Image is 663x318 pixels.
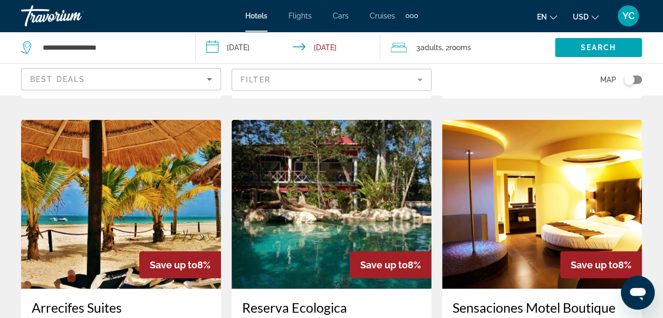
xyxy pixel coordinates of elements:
span: Best Deals [30,75,85,83]
button: Extra navigation items [406,7,418,24]
button: Toggle map [616,75,642,85]
img: Hotel image [442,120,642,289]
iframe: Button to launch messaging window [621,276,655,310]
span: Save up to [150,259,197,270]
img: Hotel image [232,120,431,289]
button: Check-in date: Sep 8, 2026 Check-out date: Sep 13, 2026 [196,32,381,63]
mat-select: Sort by [30,73,212,86]
button: User Menu [614,5,642,27]
span: en [537,13,547,21]
a: Flights [289,12,312,20]
a: Arrecifes Suites [32,300,210,315]
span: rooms [449,43,471,52]
span: Search [581,43,617,52]
a: Travorium [21,2,127,30]
a: Cruises [370,12,395,20]
button: Change language [537,9,557,24]
span: , 2 [442,40,471,55]
span: USD [573,13,589,21]
img: Hotel image [21,120,221,289]
span: Map [600,72,616,87]
button: Search [555,38,642,57]
a: Hotels [245,12,267,20]
span: Save up to [571,259,618,270]
span: Save up to [360,259,408,270]
span: YC [622,11,635,21]
span: 3 [416,40,442,55]
button: Change currency [573,9,599,24]
a: Cars [333,12,349,20]
button: Travelers: 3 adults, 0 children [380,32,555,63]
button: Filter [232,68,431,91]
span: Adults [420,43,442,52]
div: 8% [350,251,431,278]
div: 8% [560,251,642,278]
div: 8% [139,251,221,278]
